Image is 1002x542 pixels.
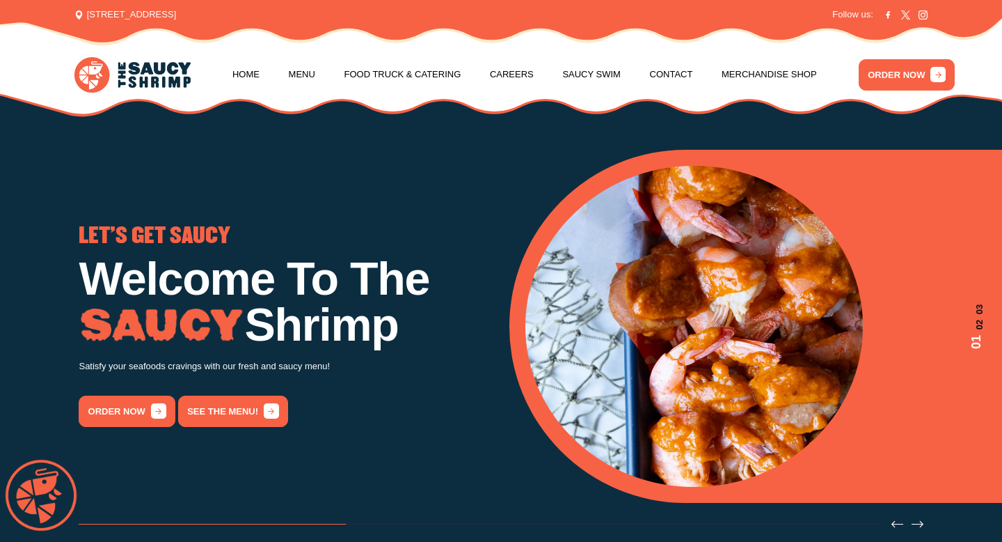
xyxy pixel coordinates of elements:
[525,166,863,487] img: Banner Image
[967,319,986,329] span: 02
[525,166,987,487] div: 1 / 3
[650,48,693,101] a: Contact
[74,57,190,92] img: logo
[722,48,817,101] a: Merchandise Shop
[178,396,288,427] a: See the menu!
[967,304,986,313] span: 03
[859,59,955,91] a: ORDER NOW
[490,48,534,101] a: Careers
[891,518,903,530] button: Previous slide
[967,335,986,349] span: 01
[232,48,260,101] a: Home
[562,48,621,101] a: Saucy Swim
[912,518,923,530] button: Next slide
[79,226,493,427] div: 1 / 3
[832,8,873,22] span: Follow us:
[79,226,230,247] span: LET'S GET SAUCY
[79,396,175,427] a: order now
[79,256,493,348] h1: Welcome To The Shrimp
[79,359,493,375] p: Satisfy your seafoods cravings with our fresh and saucy menu!
[344,48,461,101] a: Food Truck & Catering
[79,309,244,343] img: Image
[74,8,176,22] span: [STREET_ADDRESS]
[289,48,315,101] a: Menu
